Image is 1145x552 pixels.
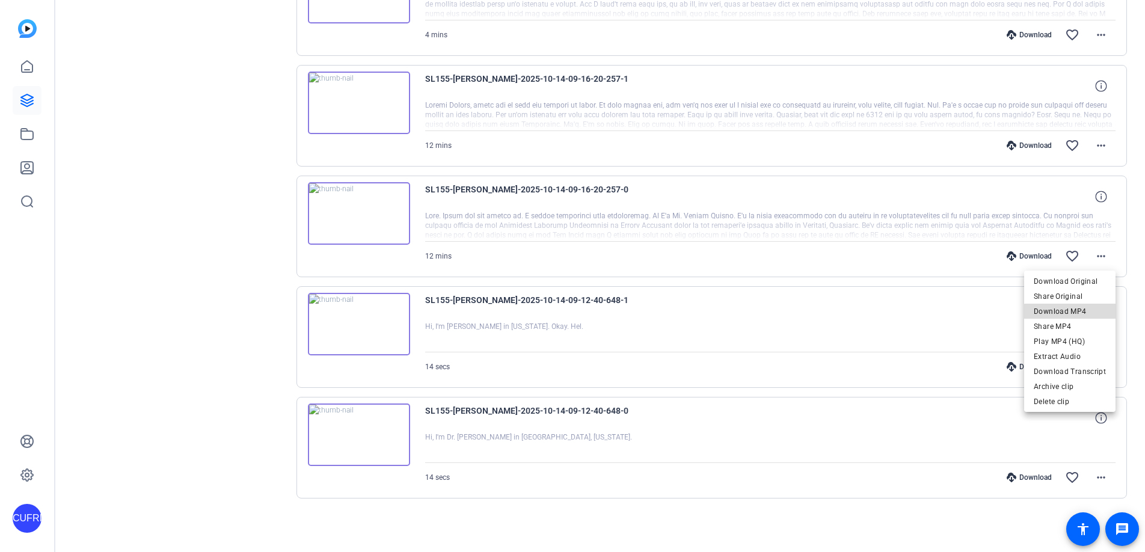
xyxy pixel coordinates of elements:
[1034,364,1106,379] span: Download Transcript
[1034,319,1106,334] span: Share MP4
[1034,334,1106,349] span: Play MP4 (HQ)
[1034,379,1106,394] span: Archive clip
[1034,304,1106,319] span: Download MP4
[1034,394,1106,409] span: Delete clip
[1034,289,1106,304] span: Share Original
[1034,274,1106,289] span: Download Original
[1034,349,1106,364] span: Extract Audio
